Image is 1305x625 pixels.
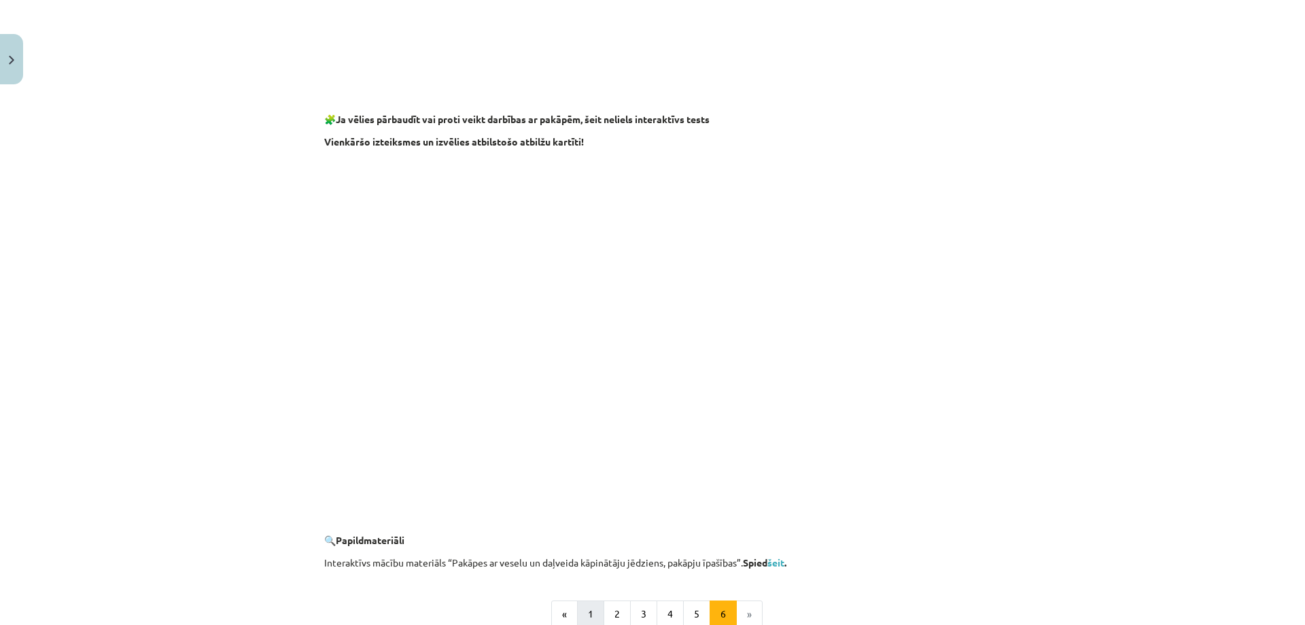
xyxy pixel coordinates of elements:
b: Vienkāršo izteiksmes un izvēlies atbilstošo atbilžu kartīti! [324,135,584,148]
p: Interaktīvs mācību materiāls “Pakāpes ar veselu un daļveida kāpinātāju jēdziens, pakāpju īpašības”. [324,556,981,570]
b: Papildmateriāli [336,534,404,546]
b: Ja vēlies pārbaudīt vai proti veikt darbības ar pakāpēm, šeit neliels interaktīvs tests [336,113,710,125]
a: šeit [767,556,784,569]
p: 🔍 [324,533,981,547]
p: 🧩 [324,112,981,126]
b: Spied . [743,556,786,569]
img: icon-close-lesson-0947bae3869378f0d4975bcd49f059093ad1ed9edebbc8119c70593378902aed.svg [9,56,14,65]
